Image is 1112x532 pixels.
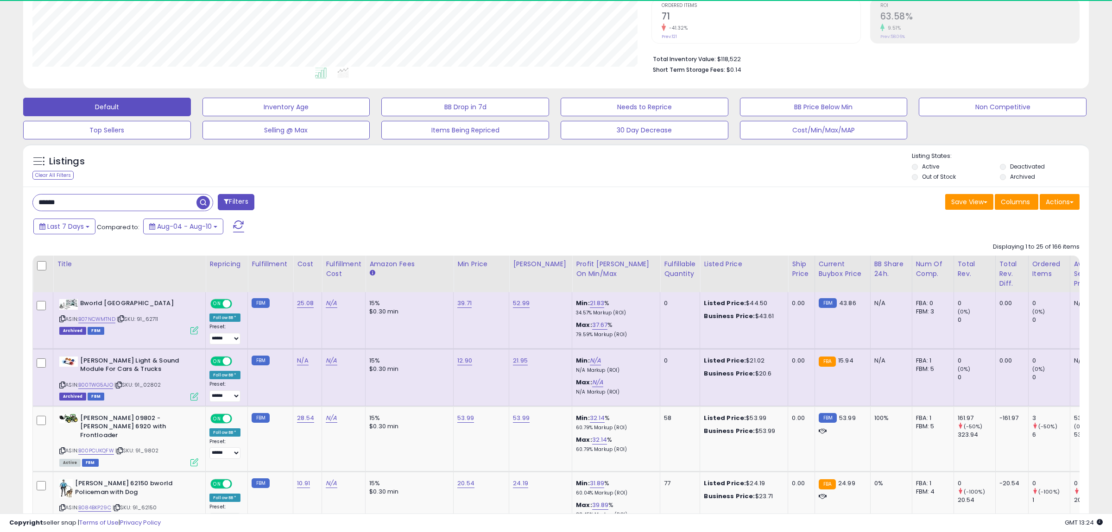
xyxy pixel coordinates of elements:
span: ON [211,480,223,488]
a: N/A [326,479,337,488]
span: Listings that have been deleted from Seller Central [59,327,86,335]
a: 10.91 [297,479,310,488]
div: ASIN: [59,299,198,333]
small: (0%) [958,365,971,373]
div: 15% [369,414,446,422]
div: ASIN: [59,479,198,522]
span: ON [211,357,223,365]
span: Listings that have been deleted from Seller Central [59,393,86,401]
a: 25.08 [297,299,314,308]
div: Profit [PERSON_NAME] on Min/Max [576,259,656,279]
b: Listed Price: [704,413,746,422]
b: [PERSON_NAME] 09802 - [PERSON_NAME] 6920 with Frontloader [80,414,193,442]
div: 0% [874,479,905,488]
span: OFF [231,414,246,422]
a: 20.54 [457,479,474,488]
div: Total Rev. [958,259,992,279]
div: Clear All Filters [32,171,74,180]
div: 0 [1032,316,1070,324]
a: 21.83 [590,299,605,308]
div: 20.54 [1074,496,1112,504]
div: Displaying 1 to 25 of 166 items [993,243,1080,251]
b: Min: [576,299,590,307]
div: $0.30 min [369,365,446,373]
small: Prev: 58.06% [880,34,905,39]
div: $21.02 [704,357,781,365]
div: [PERSON_NAME] [513,259,568,269]
div: Amazon Fees [369,259,449,269]
small: Prev: 121 [662,34,677,39]
button: Inventory Age [202,98,370,116]
b: Listed Price: [704,479,746,488]
img: 41+3gn9a2FL._SL40_.jpg [59,414,78,423]
div: 0 [958,479,995,488]
div: Fulfillment [252,259,289,269]
span: 53.99 [839,413,856,422]
button: Actions [1040,194,1080,210]
div: ASIN: [59,414,198,465]
small: (-50%) [964,423,983,430]
div: FBA: 0 [916,299,947,307]
span: Ordered Items [662,3,860,8]
div: 0 [1074,479,1112,488]
b: Max: [576,320,592,329]
div: 15% [369,479,446,488]
div: 0.00 [792,479,807,488]
div: 53.99 [1074,414,1112,422]
span: FBM [88,393,104,401]
div: 0 [1032,479,1070,488]
button: Aug-04 - Aug-10 [143,219,223,234]
p: Listing States: [912,152,1089,161]
small: FBM [252,356,270,365]
div: $0.30 min [369,422,446,431]
div: Preset: [209,438,240,459]
div: 3 [1032,414,1070,422]
button: Save View [945,194,993,210]
small: FBM [252,298,270,308]
button: Needs to Reprice [561,98,728,116]
a: 53.99 [457,413,474,423]
b: Business Price: [704,426,755,435]
div: FBA: 1 [916,414,947,422]
div: FBM: 5 [916,365,947,373]
h2: 71 [662,11,860,24]
button: BB Price Below Min [740,98,908,116]
b: Bworld [GEOGRAPHIC_DATA] [80,299,193,310]
small: (-100%) [964,488,985,495]
span: 15.94 [838,356,853,365]
label: Archived [1010,173,1035,181]
div: Min Price [457,259,505,269]
div: % [576,414,653,431]
div: % [576,299,653,316]
div: Follow BB * [209,313,240,322]
p: 60.79% Markup (ROI) [576,446,653,453]
span: Aug-04 - Aug-10 [157,222,212,231]
span: OFF [231,300,246,308]
div: $24.19 [704,479,781,488]
a: N/A [592,378,603,387]
div: Preset: [209,324,240,344]
div: $23.71 [704,492,781,501]
div: 0 [958,357,995,365]
div: 15% [369,357,446,365]
div: Follow BB * [209,428,240,437]
div: 161.97 [958,414,995,422]
div: Cost [297,259,318,269]
a: Terms of Use [79,518,119,527]
button: BB Drop in 7d [381,98,549,116]
div: % [576,479,653,496]
div: $53.99 [704,427,781,435]
b: Total Inventory Value: [653,55,716,63]
small: (0%) [1032,308,1045,315]
h5: Listings [49,155,85,168]
div: Follow BB * [209,371,240,379]
a: 52.99 [513,299,530,308]
div: seller snap | | [9,519,161,527]
div: % [576,436,653,453]
div: Preset: [209,504,240,525]
div: 0.00 [792,357,807,365]
li: $118,522 [653,53,1073,64]
div: ASIN: [59,357,198,400]
span: ON [211,414,223,422]
p: 34.57% Markup (ROI) [576,310,653,316]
